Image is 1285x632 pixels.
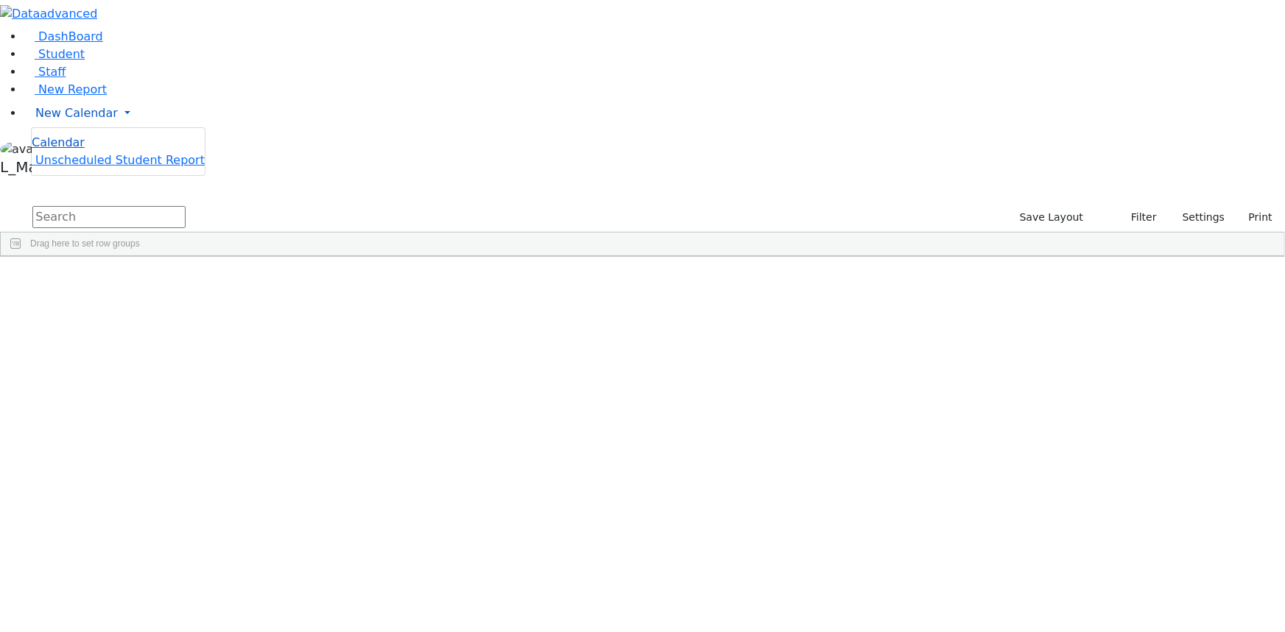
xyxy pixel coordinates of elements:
a: Unscheduled Student Report [32,153,205,167]
button: Save Layout [1013,206,1090,229]
a: Staff [24,65,66,79]
button: Settings [1163,206,1231,229]
span: DashBoard [38,29,103,43]
span: New Report [38,82,107,96]
span: Calendar [32,135,85,149]
a: DashBoard [24,29,103,43]
a: New Calendar [24,99,1285,128]
span: Staff [38,65,66,79]
a: New Report [24,82,107,96]
span: Unscheduled Student Report [35,153,205,167]
button: Filter [1112,206,1163,229]
button: Print [1231,206,1279,229]
a: Student [24,47,85,61]
input: Search [32,206,186,228]
span: Student [38,47,85,61]
span: New Calendar [35,106,118,120]
a: Calendar [32,134,85,152]
span: Drag here to set row groups [30,238,140,249]
ul: New Calendar [31,127,205,176]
